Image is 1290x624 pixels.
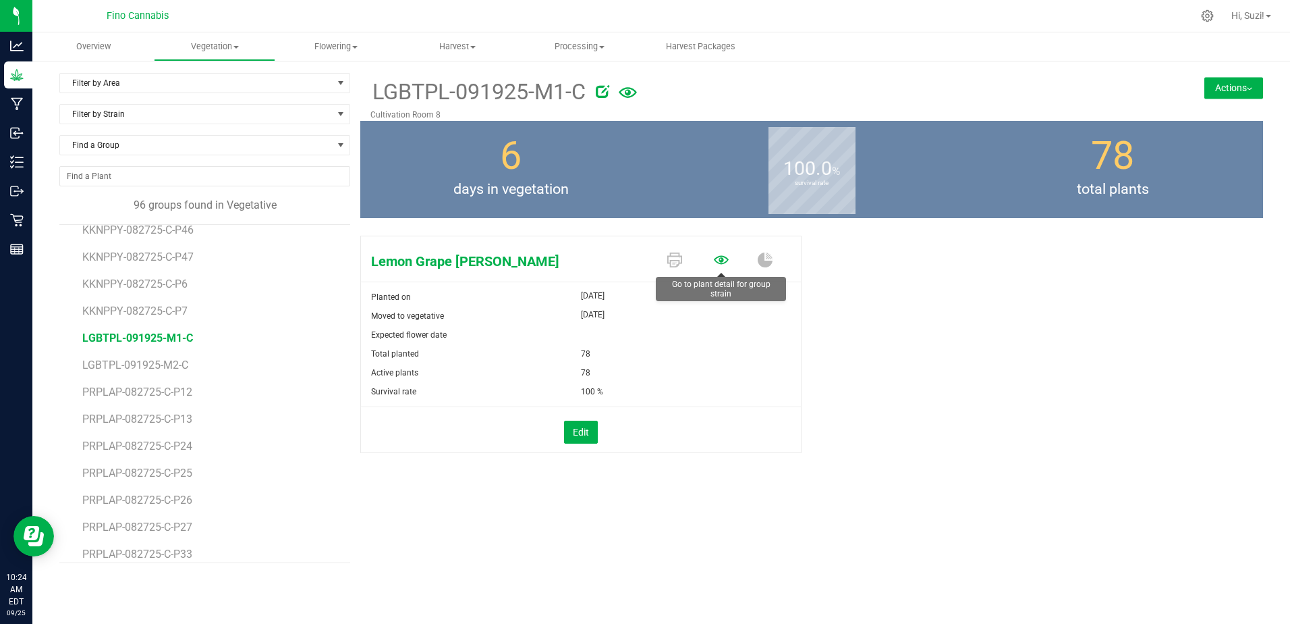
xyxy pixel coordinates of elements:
span: PRPLAP-082725-C-P27 [82,521,192,534]
span: Moved to vegetative [371,311,444,321]
span: Find a Group [60,136,333,155]
span: Filter by Area [60,74,333,93]
span: Processing [520,41,640,53]
group-info-box: Survival rate [671,121,952,218]
inline-svg: Manufacturing [10,97,24,111]
inline-svg: Inventory [10,155,24,169]
a: Harvest [397,32,518,61]
span: Filter by Strain [60,105,333,124]
span: KKNPPY-082725-C-P6 [82,278,188,290]
button: Actions [1204,77,1263,99]
span: PRPLAP-082725-C-P13 [82,413,192,425]
span: PRPLAP-082725-C-P33 [82,548,192,561]
p: 10:24 AM EDT [6,571,26,608]
span: Expected flower date [371,330,447,340]
a: Vegetation [154,32,275,61]
inline-svg: Analytics [10,39,24,53]
span: LGBTPL-091925-M1-C [370,76,586,109]
inline-svg: Outbound [10,184,24,198]
span: KKNPPY-082725-C-P47 [82,251,194,263]
span: Flowering [276,41,396,53]
inline-svg: Reports [10,242,24,256]
span: Survival rate [371,387,416,396]
inline-svg: Grow [10,68,24,82]
inline-svg: Retail [10,213,24,227]
p: Cultivation Room 8 [370,109,1102,121]
span: PRPLAP-082725-C-P26 [82,494,192,506]
span: 6 [500,133,522,178]
group-info-box: Days in vegetation [370,121,651,218]
iframe: Resource center [13,516,54,556]
div: Go to plant detail for group strain [661,280,781,298]
span: LGBTPL-091925-M1-C [82,332,193,344]
inline-svg: Inbound [10,126,24,140]
span: [DATE] [581,288,605,304]
span: Vegetation [155,41,275,53]
span: Fino Cannabis [107,10,169,22]
span: KKNPPY-082725-C-P46 [82,224,194,236]
span: 78 [581,344,590,363]
span: PRPLAP-082725-C-P12 [82,386,192,398]
span: Planted on [371,292,411,302]
group-info-box: Total number of plants [972,121,1253,218]
span: Hi, Suzi! [1231,10,1264,21]
span: LGBTPL-091925-M2-C [82,359,188,371]
span: PRPLAP-082725-C-P24 [82,440,192,452]
div: Manage settings [1199,9,1216,22]
span: 78 [1091,133,1134,178]
span: [DATE] [581,307,605,323]
a: Harvest Packages [640,32,762,61]
a: Processing [519,32,640,61]
span: KKNPPY-082725-C-P7 [82,305,188,317]
span: Overview [58,41,129,53]
span: 100 % [581,382,603,401]
span: total plants [962,178,1263,200]
input: NO DATA FOUND [60,167,349,186]
a: Flowering [275,32,397,61]
span: days in vegetation [360,178,661,200]
p: 09/25 [6,608,26,618]
span: 78 [581,363,590,382]
b: survival rate [768,123,856,244]
a: Overview [32,32,154,61]
span: Harvest Packages [648,41,754,53]
button: Edit [564,421,598,444]
div: 96 groups found in Vegetative [59,197,350,213]
span: Harvest [397,41,517,53]
span: Lemon Grape Bubba Temple [361,251,654,271]
span: select [333,74,349,93]
span: Active plants [371,368,418,378]
span: PRPLAP-082725-C-P25 [82,467,192,479]
span: Total planted [371,349,419,359]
